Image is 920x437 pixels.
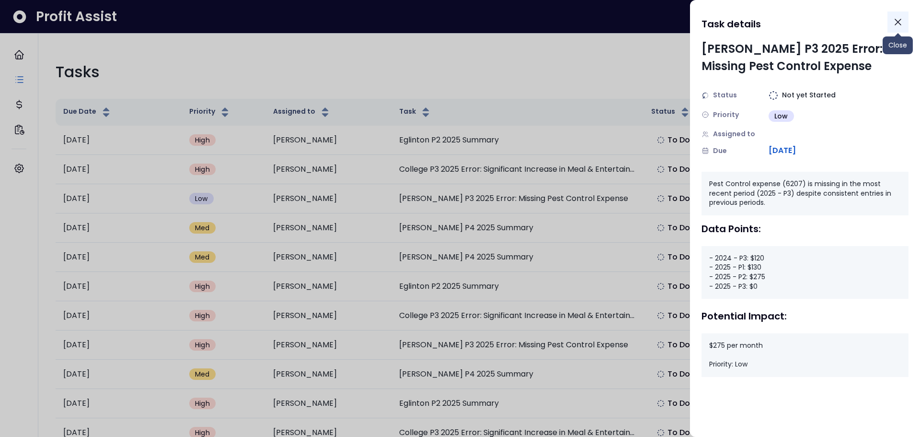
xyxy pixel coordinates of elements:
div: Potential Impact: [701,310,908,322]
div: - 2024 - P3: $120 - 2025 - P1: $130 - 2025 - P2: $275 - 2025 - P3: $0 [701,246,908,299]
span: Due [713,146,727,156]
span: Assigned to [713,129,755,139]
div: Data Points: [701,223,908,235]
h1: Task details [701,15,761,33]
div: Close [883,36,913,54]
span: [DATE] [769,145,796,156]
span: Priority [713,110,739,120]
div: [PERSON_NAME] P3 2025 Error: Missing Pest Control Expense [701,40,908,75]
div: Pest Control expense (6207) is missing in the most recent period (2025 - P3) despite consistent e... [701,172,908,215]
span: Not yet Started [782,90,836,100]
span: Status [713,90,737,100]
img: Not yet Started [769,91,778,100]
button: Close [887,12,908,33]
div: $275 per month Priority: Low [701,333,908,377]
span: Low [774,111,788,121]
img: Status [701,92,709,99]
